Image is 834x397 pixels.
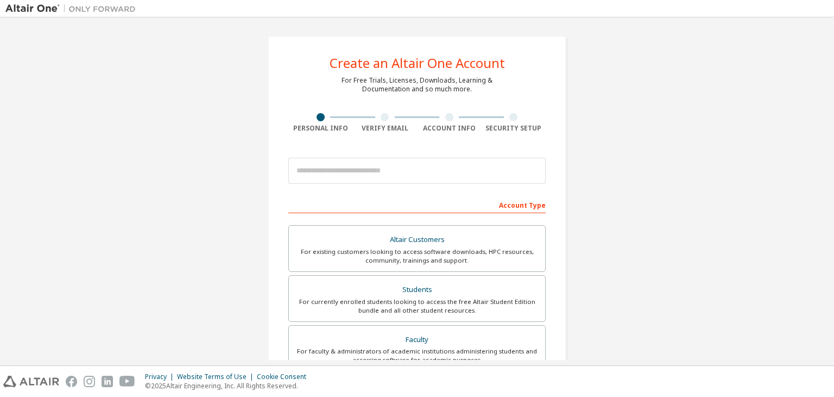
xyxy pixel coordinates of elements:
img: linkedin.svg [102,376,113,387]
img: facebook.svg [66,376,77,387]
div: Website Terms of Use [177,373,257,381]
img: Altair One [5,3,141,14]
p: © 2025 Altair Engineering, Inc. All Rights Reserved. [145,381,313,390]
div: Verify Email [353,124,418,133]
img: youtube.svg [119,376,135,387]
div: Account Type [288,196,546,213]
div: Create an Altair One Account [330,57,505,70]
div: Faculty [295,332,539,348]
div: Students [295,282,539,297]
div: Account Info [417,124,482,133]
div: For currently enrolled students looking to access the free Altair Student Edition bundle and all ... [295,297,539,315]
div: Altair Customers [295,232,539,247]
div: Security Setup [482,124,546,133]
div: Privacy [145,373,177,381]
div: For existing customers looking to access software downloads, HPC resources, community, trainings ... [295,247,539,265]
div: Cookie Consent [257,373,313,381]
div: Personal Info [288,124,353,133]
img: instagram.svg [84,376,95,387]
div: For Free Trials, Licenses, Downloads, Learning & Documentation and so much more. [342,76,492,94]
img: altair_logo.svg [3,376,59,387]
div: For faculty & administrators of academic institutions administering students and accessing softwa... [295,347,539,364]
